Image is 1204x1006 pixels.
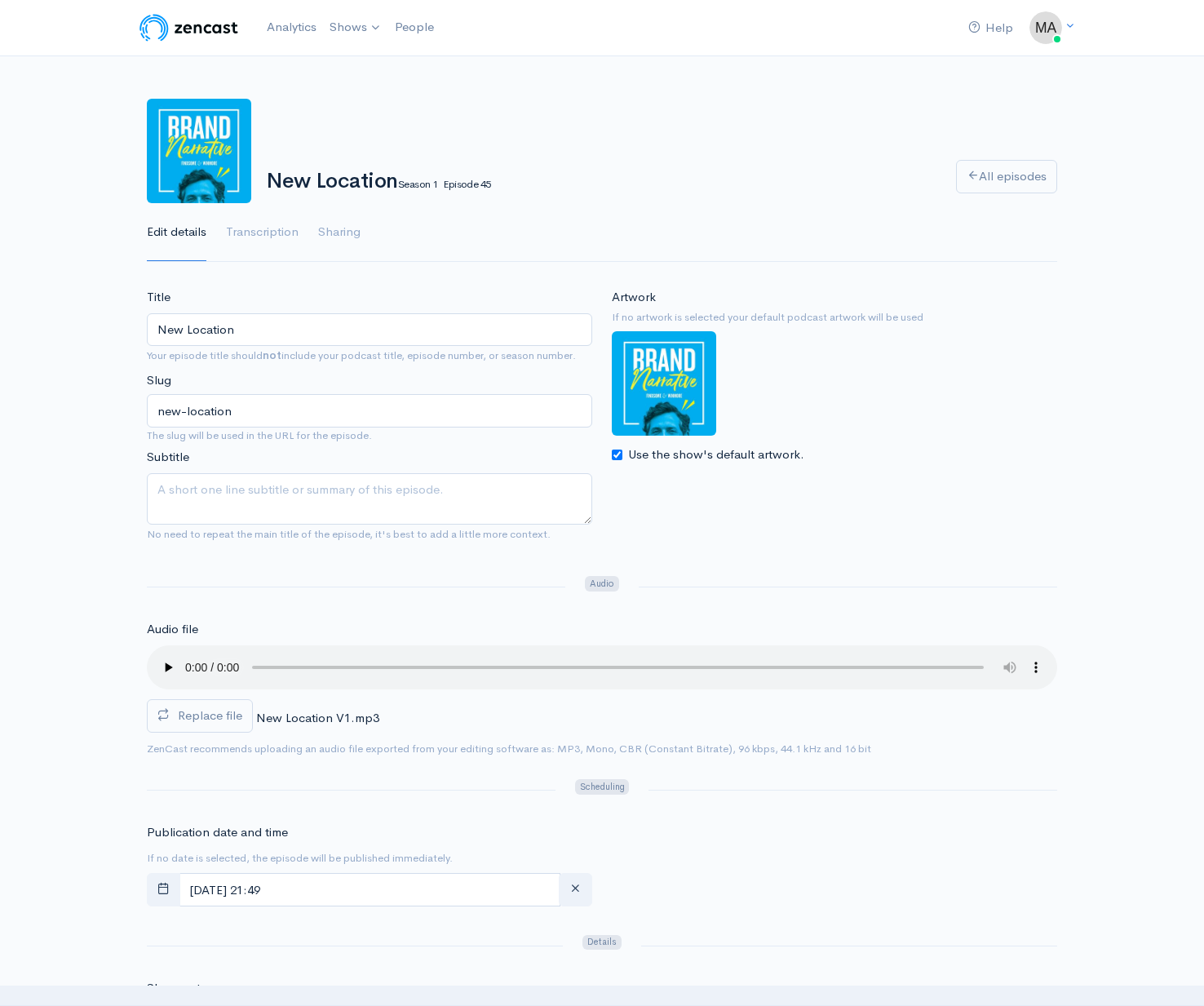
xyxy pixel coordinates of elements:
label: Use the show's default artwork. [628,445,804,464]
a: Help [962,11,1020,46]
a: Sharing [318,203,361,262]
strong: not [263,348,281,362]
button: clear [559,873,592,906]
small: Your episode title should include your podcast title, episode number, or season number. [147,348,576,362]
a: Edit details [147,203,206,262]
span: Audio [585,576,618,592]
span: Replace file [178,707,242,723]
small: Season 1 [398,177,438,191]
input: What is the episode's title? [147,313,592,347]
label: Subtitle [147,448,189,467]
small: If no artwork is selected your default podcast artwork will be used [612,309,1057,326]
a: Analytics [260,10,323,45]
img: ... [1029,11,1062,44]
label: Publication date and time [147,823,288,842]
small: ZenCast recommends uploading an audio file exported from your editing software as: MP3, Mono, CBR... [147,742,871,756]
label: Slug [147,371,171,390]
a: People [388,10,440,45]
label: Artwork [612,288,656,307]
span: Scheduling [575,779,629,795]
span: New Location V1.mp3 [256,710,379,725]
img: ZenCast Logo [137,11,241,44]
span: Details [582,935,621,951]
a: Transcription [226,203,299,262]
small: The slug will be used in the URL for the episode. [147,428,592,444]
small: No need to repeat the main title of the episode, it's best to add a little more context. [147,527,551,541]
input: title-of-episode [147,394,592,428]
small: Episode 45 [443,177,491,191]
button: toggle [147,873,180,906]
small: If no date is selected, the episode will be published immediately. [147,851,453,865]
a: Shows [323,10,388,46]
label: Show notes [147,979,213,998]
a: All episodes [956,160,1057,193]
label: Title [147,288,170,307]
h1: New Location [266,170,936,193]
label: Audio file [147,620,198,639]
